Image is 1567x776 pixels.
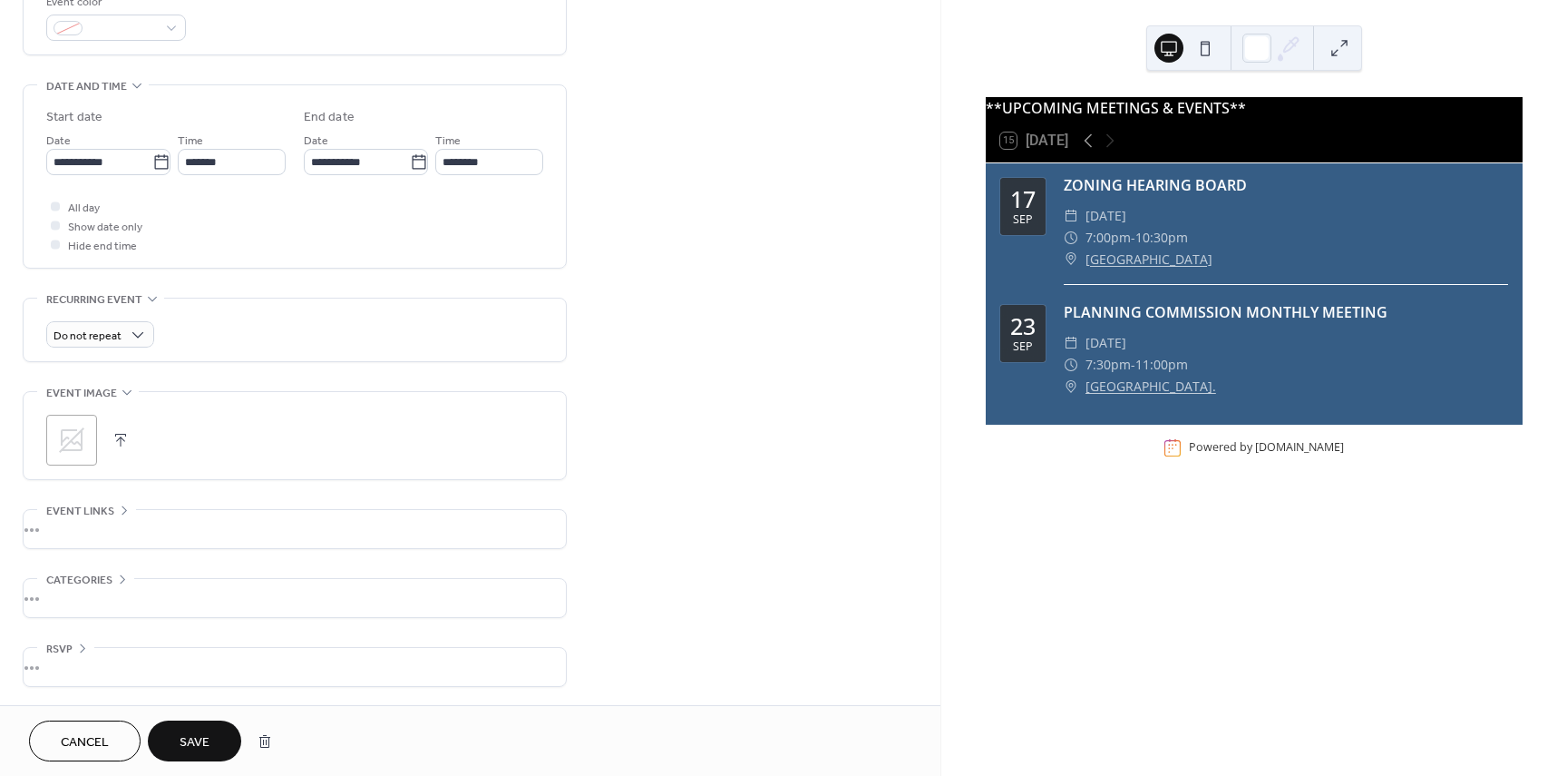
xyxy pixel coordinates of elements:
[1013,214,1033,226] div: Sep
[1255,440,1344,456] a: [DOMAIN_NAME]
[68,218,142,237] span: Show date only
[1010,188,1036,211] div: 17
[1064,354,1078,376] div: ​
[1064,332,1078,354] div: ​
[1131,354,1135,376] span: -
[1131,227,1135,249] span: -
[24,510,566,548] div: •••
[1135,354,1188,376] span: 11:00pm
[46,384,117,403] span: Event image
[46,132,71,151] span: Date
[986,97,1523,119] div: **UPCOMING MEETINGS & EVENTS**
[180,733,209,752] span: Save
[46,77,127,96] span: Date and time
[46,290,142,309] span: Recurring event
[1013,341,1033,353] div: Sep
[1135,227,1188,249] span: 10:30pm
[24,648,566,686] div: •••
[54,326,122,347] span: Do not repeat
[1189,440,1344,456] div: Powered by
[1064,227,1078,249] div: ​
[1010,315,1036,338] div: 23
[1064,249,1078,270] div: ​
[1064,205,1078,227] div: ​
[46,108,102,127] div: Start date
[68,199,100,218] span: All day
[1085,376,1216,398] a: [GEOGRAPHIC_DATA].
[435,132,461,151] span: Time
[46,415,97,466] div: ;
[1085,354,1131,376] span: 7:30pm
[1064,174,1508,196] div: ZONING HEARING BOARD
[68,237,137,256] span: Hide end time
[304,108,355,127] div: End date
[46,640,73,659] span: RSVP
[61,733,109,752] span: Cancel
[46,571,112,590] span: Categories
[1085,227,1131,249] span: 7:00pm
[1085,332,1126,354] span: [DATE]
[29,721,141,761] button: Cancel
[1085,205,1126,227] span: [DATE]
[1085,249,1212,270] a: [GEOGRAPHIC_DATA]
[304,132,328,151] span: Date
[148,721,241,761] button: Save
[1064,301,1508,323] div: PLANNING COMMISSION MONTHLY MEETING
[1064,376,1078,398] div: ​
[46,502,114,521] span: Event links
[178,132,203,151] span: Time
[24,579,566,617] div: •••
